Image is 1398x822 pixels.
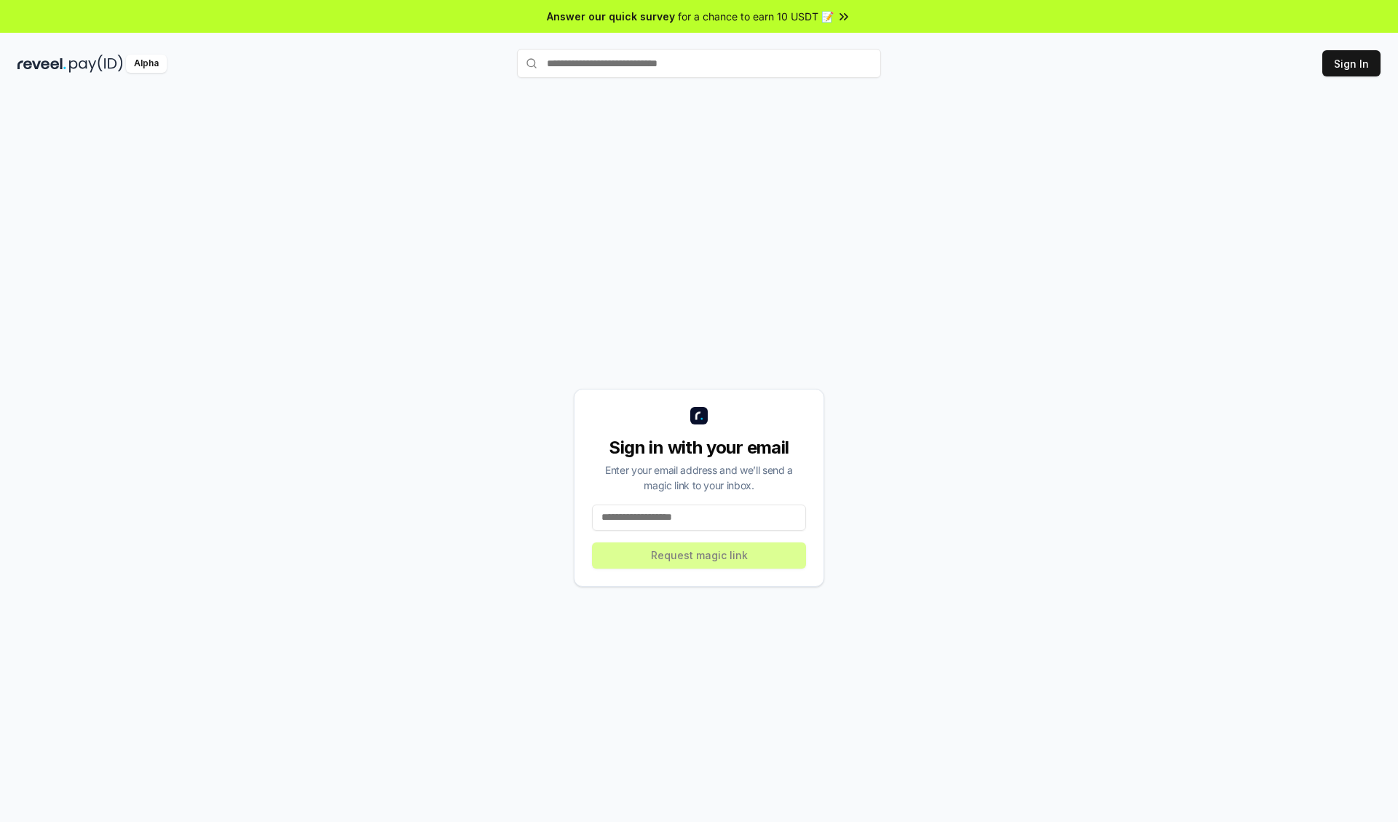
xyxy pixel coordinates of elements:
img: reveel_dark [17,55,66,73]
div: Alpha [126,55,167,73]
span: for a chance to earn 10 USDT 📝 [678,9,834,24]
div: Sign in with your email [592,436,806,459]
img: pay_id [69,55,123,73]
button: Sign In [1322,50,1381,76]
span: Answer our quick survey [547,9,675,24]
div: Enter your email address and we’ll send a magic link to your inbox. [592,462,806,493]
img: logo_small [690,407,708,424]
